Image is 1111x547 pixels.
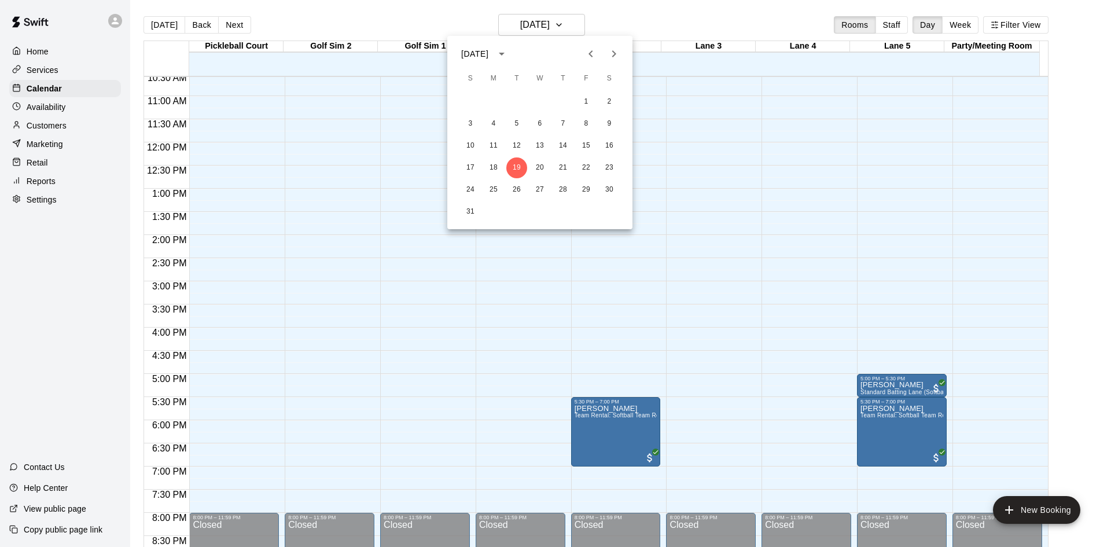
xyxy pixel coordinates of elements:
[553,179,573,200] button: 28
[483,157,504,178] button: 18
[506,67,527,90] span: Tuesday
[599,135,620,156] button: 16
[576,157,597,178] button: 22
[576,67,597,90] span: Friday
[576,135,597,156] button: 15
[529,113,550,134] button: 6
[553,135,573,156] button: 14
[553,113,573,134] button: 7
[506,135,527,156] button: 12
[599,113,620,134] button: 9
[553,67,573,90] span: Thursday
[483,113,504,134] button: 4
[529,67,550,90] span: Wednesday
[506,157,527,178] button: 19
[576,91,597,112] button: 1
[579,42,602,65] button: Previous month
[529,135,550,156] button: 13
[576,179,597,200] button: 29
[460,67,481,90] span: Sunday
[483,67,504,90] span: Monday
[460,179,481,200] button: 24
[602,42,626,65] button: Next month
[576,113,597,134] button: 8
[460,135,481,156] button: 10
[506,179,527,200] button: 26
[506,113,527,134] button: 5
[599,179,620,200] button: 30
[529,157,550,178] button: 20
[483,179,504,200] button: 25
[599,91,620,112] button: 2
[599,67,620,90] span: Saturday
[599,157,620,178] button: 23
[461,48,488,60] div: [DATE]
[483,135,504,156] button: 11
[460,157,481,178] button: 17
[553,157,573,178] button: 21
[492,44,512,64] button: calendar view is open, switch to year view
[529,179,550,200] button: 27
[460,201,481,222] button: 31
[460,113,481,134] button: 3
